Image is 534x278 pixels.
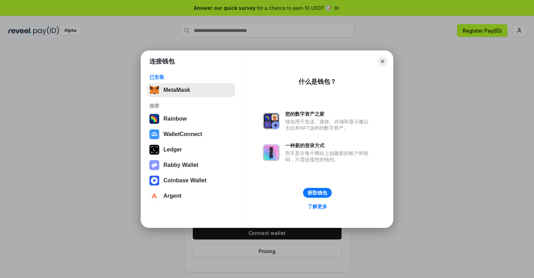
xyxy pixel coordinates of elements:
img: svg+xml,%3Csvg%20xmlns%3D%22http%3A%2F%2Fwww.w3.org%2F2000%2Fsvg%22%20fill%3D%22none%22%20viewBox... [263,113,280,129]
img: svg+xml,%3Csvg%20fill%3D%22none%22%20height%3D%2233%22%20viewBox%3D%220%200%2035%2033%22%20width%... [149,85,159,95]
div: MetaMask [163,87,190,93]
img: svg+xml,%3Csvg%20xmlns%3D%22http%3A%2F%2Fwww.w3.org%2F2000%2Fsvg%22%20fill%3D%22none%22%20viewBox... [149,160,159,170]
div: 钱包用于发送、接收、存储和显示像以太坊和NFT这样的数字资产。 [285,118,372,131]
img: svg+xml,%3Csvg%20xmlns%3D%22http%3A%2F%2Fwww.w3.org%2F2000%2Fsvg%22%20width%3D%2228%22%20height%3... [149,145,159,155]
img: svg+xml,%3Csvg%20xmlns%3D%22http%3A%2F%2Fwww.w3.org%2F2000%2Fsvg%22%20fill%3D%22none%22%20viewBox... [263,144,280,161]
div: 推荐 [149,103,233,109]
img: svg+xml,%3Csvg%20width%3D%22120%22%20height%3D%22120%22%20viewBox%3D%220%200%20120%20120%22%20fil... [149,114,159,124]
img: svg+xml,%3Csvg%20width%3D%2228%22%20height%3D%2228%22%20viewBox%3D%220%200%2028%2028%22%20fill%3D... [149,191,159,201]
img: svg+xml,%3Csvg%20width%3D%2228%22%20height%3D%2228%22%20viewBox%3D%220%200%2028%2028%22%20fill%3D... [149,176,159,185]
button: Rabby Wallet [147,158,235,172]
div: Coinbase Wallet [163,177,206,184]
button: Ledger [147,143,235,157]
div: 而不是在每个网站上创建新的账户和密码，只需连接您的钱包。 [285,150,372,163]
button: Rainbow [147,112,235,126]
button: MetaMask [147,83,235,97]
div: Argent [163,193,182,199]
div: 什么是钱包？ [298,77,336,86]
div: 了解更多 [308,203,327,210]
h1: 连接钱包 [149,57,175,66]
img: svg+xml,%3Csvg%20width%3D%2228%22%20height%3D%2228%22%20viewBox%3D%220%200%2028%2028%22%20fill%3D... [149,129,159,139]
button: WalletConnect [147,127,235,141]
div: 已安装 [149,74,233,80]
button: 获取钱包 [303,188,332,198]
div: WalletConnect [163,131,202,137]
div: 一种新的登录方式 [285,142,372,149]
button: Argent [147,189,235,203]
button: Coinbase Wallet [147,174,235,188]
div: 获取钱包 [308,190,327,196]
div: Rabby Wallet [163,162,198,168]
div: Rainbow [163,116,187,122]
div: 您的数字资产之家 [285,111,372,117]
button: Close [378,56,387,66]
a: 了解更多 [303,202,331,211]
div: Ledger [163,147,182,153]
